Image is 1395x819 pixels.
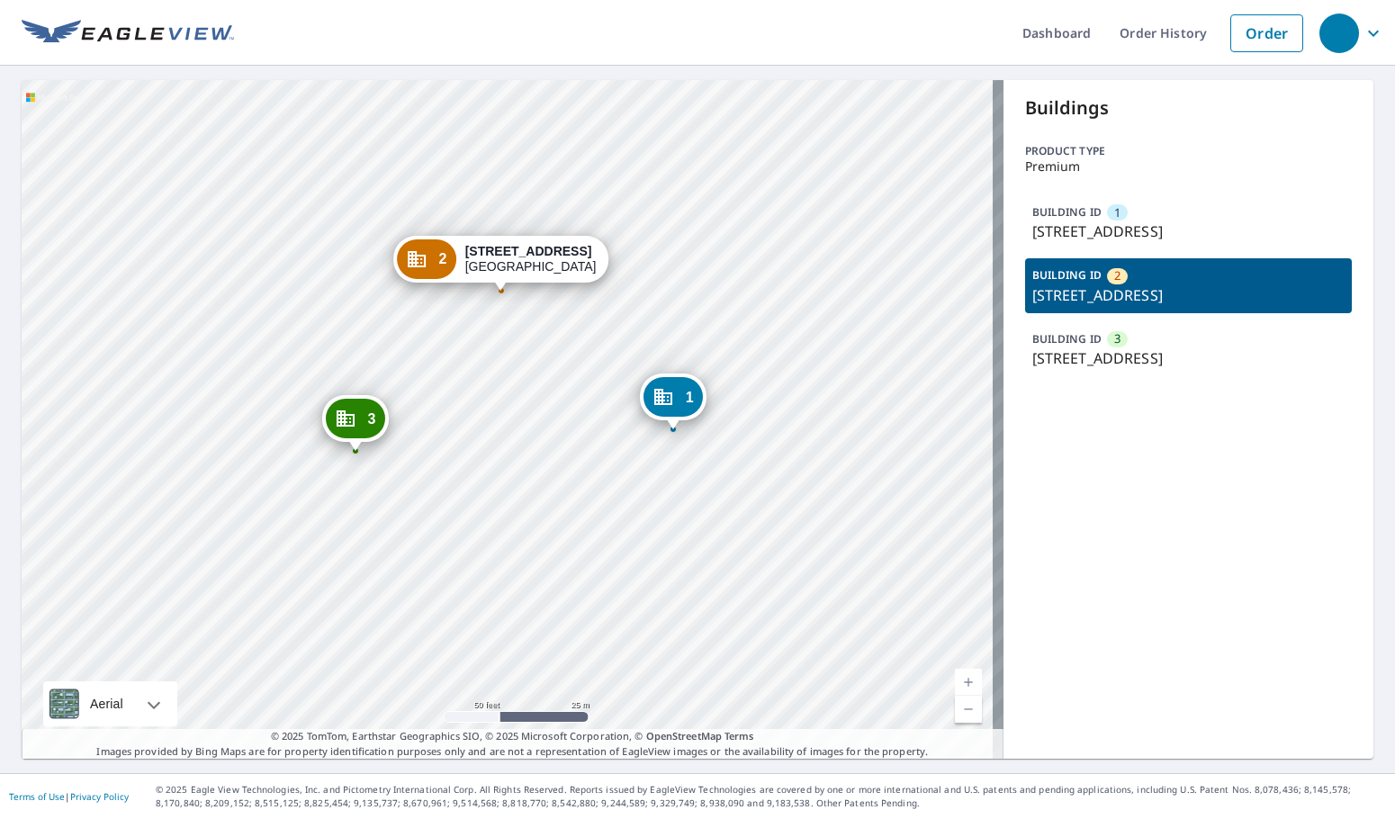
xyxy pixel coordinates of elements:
[1025,143,1353,159] p: Product type
[724,729,754,742] a: Terms
[271,729,754,744] span: © 2025 TomTom, Earthstar Geographics SIO, © 2025 Microsoft Corporation, ©
[1032,220,1345,242] p: [STREET_ADDRESS]
[43,681,177,726] div: Aerial
[367,412,375,426] span: 3
[1025,94,1353,121] p: Buildings
[156,783,1386,810] p: © 2025 Eagle View Technologies, Inc. and Pictometry International Corp. All Rights Reserved. Repo...
[1032,284,1345,306] p: [STREET_ADDRESS]
[955,669,982,696] a: Current Level 19, Zoom In
[393,236,609,292] div: Dropped pin, building 2, Commercial property, 205 E Palestine Ave Palestine, TX 75801
[70,790,129,803] a: Privacy Policy
[465,244,592,258] strong: [STREET_ADDRESS]
[1025,159,1353,174] p: Premium
[22,729,1003,759] p: Images provided by Bing Maps are for property identification purposes only and are not a represen...
[955,696,982,723] a: Current Level 19, Zoom Out
[85,681,129,726] div: Aerial
[22,20,234,47] img: EV Logo
[1114,330,1120,347] span: 3
[321,395,388,451] div: Dropped pin, building 3, Commercial property, 205 E Palestine Ave Palestine, TX 75801
[686,391,694,404] span: 1
[1032,267,1102,283] p: BUILDING ID
[646,729,722,742] a: OpenStreetMap
[1032,331,1102,346] p: BUILDING ID
[1114,267,1120,284] span: 2
[9,791,129,802] p: |
[1032,347,1345,369] p: [STREET_ADDRESS]
[465,244,597,274] div: [GEOGRAPHIC_DATA]
[439,252,447,265] span: 2
[640,373,706,429] div: Dropped pin, building 1, Commercial property, 205 E Palestine Ave Palestine, TX 75803
[1230,14,1303,52] a: Order
[1114,204,1120,221] span: 1
[1032,204,1102,220] p: BUILDING ID
[9,790,65,803] a: Terms of Use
